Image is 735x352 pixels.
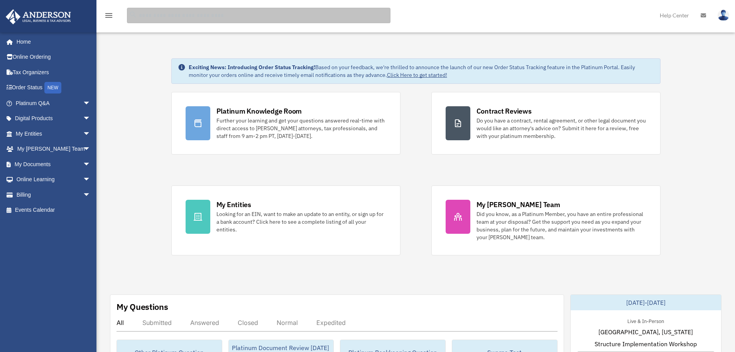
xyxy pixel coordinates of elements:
[216,117,386,140] div: Further your learning and get your questions answered real-time with direct access to [PERSON_NAM...
[216,106,302,116] div: Platinum Knowledge Room
[476,210,646,241] div: Did you know, as a Platinum Member, you have an entire professional team at your disposal? Get th...
[5,111,102,126] a: Digital Productsarrow_drop_down
[5,65,102,80] a: Tax Organizers
[5,141,102,157] a: My [PERSON_NAME] Teamarrow_drop_down
[189,64,315,71] strong: Exciting News: Introducing Order Status Tracking!
[117,301,168,313] div: My Questions
[117,319,124,326] div: All
[476,106,532,116] div: Contract Reviews
[83,126,98,142] span: arrow_drop_down
[5,202,102,218] a: Events Calendar
[5,172,102,187] a: Online Learningarrow_drop_down
[171,92,400,155] a: Platinum Knowledge Room Further your learning and get your questions answered real-time with dire...
[476,200,560,209] div: My [PERSON_NAME] Team
[571,295,721,310] div: [DATE]-[DATE]
[104,14,113,20] a: menu
[171,185,400,255] a: My Entities Looking for an EIN, want to make an update to an entity, or sign up for a bank accoun...
[83,156,98,172] span: arrow_drop_down
[431,92,661,155] a: Contract Reviews Do you have a contract, rental agreement, or other legal document you would like...
[431,185,661,255] a: My [PERSON_NAME] Team Did you know, as a Platinum Member, you have an entire professional team at...
[129,10,137,19] i: search
[3,9,73,24] img: Anderson Advisors Platinum Portal
[83,111,98,127] span: arrow_drop_down
[5,80,102,96] a: Order StatusNEW
[316,319,346,326] div: Expedited
[190,319,219,326] div: Answered
[189,63,654,79] div: Based on your feedback, we're thrilled to announce the launch of our new Order Status Tracking fe...
[104,11,113,20] i: menu
[83,95,98,111] span: arrow_drop_down
[476,117,646,140] div: Do you have a contract, rental agreement, or other legal document you would like an attorney's ad...
[216,200,251,209] div: My Entities
[5,95,102,111] a: Platinum Q&Aarrow_drop_down
[83,172,98,188] span: arrow_drop_down
[5,49,102,65] a: Online Ordering
[142,319,172,326] div: Submitted
[277,319,298,326] div: Normal
[718,10,729,21] img: User Pic
[238,319,258,326] div: Closed
[5,156,102,172] a: My Documentsarrow_drop_down
[83,187,98,203] span: arrow_drop_down
[598,327,693,337] span: [GEOGRAPHIC_DATA], [US_STATE]
[5,187,102,202] a: Billingarrow_drop_down
[5,126,102,141] a: My Entitiesarrow_drop_down
[5,34,98,49] a: Home
[83,141,98,157] span: arrow_drop_down
[44,82,61,94] div: NEW
[387,71,447,78] a: Click Here to get started!
[595,339,697,349] span: Structure Implementation Workshop
[216,210,386,233] div: Looking for an EIN, want to make an update to an entity, or sign up for a bank account? Click her...
[621,316,670,325] div: Live & In-Person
